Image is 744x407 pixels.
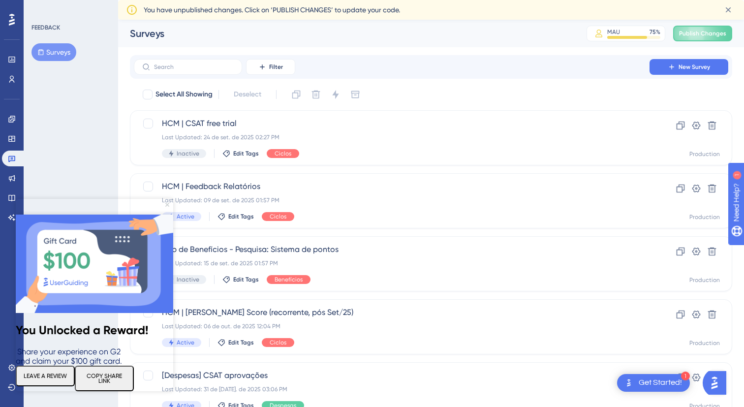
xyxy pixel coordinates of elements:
[269,63,283,71] span: Filter
[162,385,621,393] div: Last Updated: 31 de [DATE]. de 2025 03:06 PM
[246,59,295,75] button: Filter
[162,370,621,381] span: [Despesas] CSAT aprovações
[154,63,234,70] input: Search
[155,89,213,100] span: Select All Showing
[177,213,194,220] span: Active
[617,374,690,392] div: Open Get Started! checklist, remaining modules: 1
[31,43,76,61] button: Surveys
[233,276,259,283] span: Edit Tags
[222,276,259,283] button: Edit Tags
[162,244,621,255] span: Hub de Benefícios - Pesquisa: Sistema de pontos
[162,259,621,267] div: Last Updated: 15 de set. de 2025 01:57 PM
[162,322,621,330] div: Last Updated: 06 de out. de 2025 12:04 PM
[144,4,400,16] span: You have unpublished changes. Click on ‘PUBLISH CHANGES’ to update your code.
[233,150,259,157] span: Edit Tags
[673,26,732,41] button: Publish Changes
[177,150,199,157] span: Inactive
[679,30,726,37] span: Publish Changes
[270,339,286,346] span: Ciclos
[1,148,105,157] span: Share your experience on G2
[162,196,621,204] div: Last Updated: 09 de set. de 2025 01:57 PM
[217,213,254,220] button: Edit Tags
[162,118,621,129] span: HCM | CSAT free trial
[689,150,720,158] div: Production
[23,2,62,14] span: Need Help?
[162,133,621,141] div: Last Updated: 24 de set. de 2025 02:27 PM
[650,59,728,75] button: New Survey
[177,276,199,283] span: Inactive
[68,5,71,13] div: 1
[31,24,60,31] div: FEEDBACK
[607,28,620,36] div: MAU
[59,167,118,192] button: COPY SHARE LINK
[228,339,254,346] span: Edit Tags
[177,339,194,346] span: Active
[222,150,259,157] button: Edit Tags
[703,368,732,398] iframe: UserGuiding AI Assistant Launcher
[162,181,621,192] span: HCM | Feedback Relatórios
[623,377,635,389] img: launcher-image-alternative-text
[130,27,562,40] div: Surveys
[225,86,270,103] button: Deselect
[275,150,291,157] span: Ciclos
[234,89,261,100] span: Deselect
[681,372,690,380] div: 1
[228,213,254,220] span: Edit Tags
[275,276,303,283] span: Benefícios
[679,63,710,71] span: New Survey
[689,213,720,221] div: Production
[650,28,660,36] div: 75 %
[217,339,254,346] button: Edit Tags
[689,276,720,284] div: Production
[270,213,286,220] span: Ciclos
[162,307,621,318] span: HCM | [PERSON_NAME] Score (recorrente, pós Set/25)
[639,377,682,388] div: Get Started!
[689,339,720,347] div: Production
